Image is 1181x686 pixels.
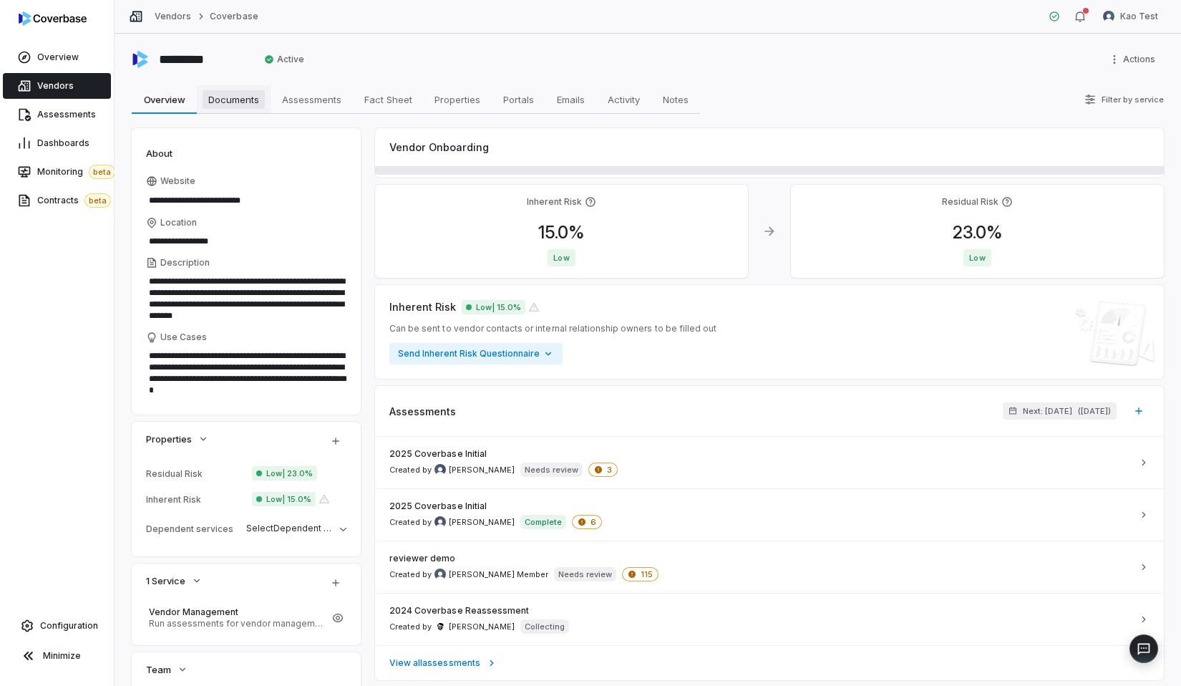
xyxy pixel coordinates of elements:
span: Description [160,257,210,269]
img: Amanda Member avatar [434,569,446,580]
a: View allassessments [375,645,1164,680]
a: Vendors [155,11,191,22]
img: Amanda Pettenati avatar [434,516,446,528]
span: Location [160,217,197,228]
span: Low | 15.0% [462,300,525,314]
span: Run assessments for vendor management [149,618,324,629]
span: Inherent Risk [389,299,456,314]
span: Minimize [43,650,81,662]
span: [PERSON_NAME] [449,517,515,528]
span: About [146,147,172,160]
button: Properties [142,426,213,452]
a: Configuration [6,613,108,639]
div: Residual Risk [146,468,240,479]
textarea: Description [146,271,346,326]
span: Properties [429,90,486,109]
span: Created by [389,464,515,475]
div: Inherent Risk [146,494,246,505]
span: Assessments [276,90,347,109]
a: 2025 Coverbase InitialCreated by Amanda Pettenati avatar[PERSON_NAME]Complete6 [375,488,1164,541]
img: logo-D7KZi-bG.svg [19,11,87,26]
span: Configuration [40,620,98,632]
a: Monitoringbeta [3,159,111,185]
p: Collecting [525,621,565,632]
span: [PERSON_NAME] [449,622,515,632]
span: 2025 Coverbase Initial [389,448,487,460]
span: Overview [138,90,191,109]
p: Needs review [525,464,578,475]
span: 3 [588,463,618,477]
span: Vendors [37,80,74,92]
span: Active [264,54,304,65]
button: Next: [DATE]([DATE]) [1003,402,1117,420]
span: Emails [551,90,590,109]
h4: Residual Risk [942,196,998,208]
span: ( [DATE] ) [1078,406,1111,417]
input: Location [146,231,346,251]
span: Contracts [37,193,111,208]
span: Low | 15.0% [252,492,316,506]
span: 23.0 % [941,222,1014,243]
span: Low [548,249,575,266]
span: [PERSON_NAME] [449,465,515,475]
span: Dashboards [37,137,89,149]
span: Use Cases [160,332,207,343]
button: Team [142,657,193,682]
span: Documents [203,90,265,109]
h4: Inherent Risk [527,196,582,208]
span: Created by [389,621,515,632]
p: Needs review [558,569,612,580]
button: Kao Test avatarKao Test [1094,6,1167,27]
span: Fact Sheet [359,90,418,109]
img: Kao Test avatar [1103,11,1114,22]
a: 2025 Coverbase InitialCreated by David Gold avatar[PERSON_NAME]Needs review3 [375,437,1164,488]
span: beta [89,165,115,179]
span: Assessments [389,404,456,419]
span: 1 Service [146,574,185,587]
input: Website [146,190,322,211]
span: View all assessments [389,657,480,669]
a: Assessments [3,102,111,127]
span: Created by [389,516,515,528]
span: Vendor Onboarding [389,140,489,155]
button: Filter by service [1080,87,1168,112]
span: Low [963,249,991,266]
span: 2024 Coverbase Reassessment [389,605,529,617]
span: Team [146,663,171,676]
span: 15.0 % [527,222,596,243]
span: Overview [37,52,79,63]
span: Monitoring [37,165,115,179]
a: Overview [3,44,111,70]
button: 1 Service [142,568,207,594]
img: David Gold avatar [434,464,446,475]
button: Minimize [6,642,108,670]
a: Vendors [3,73,111,99]
img: Gus Cuddy avatar [434,621,446,632]
span: Created by [389,569,548,580]
span: Select Dependent services [246,523,360,533]
span: 2025 Coverbase Initial [389,501,487,512]
span: Activity [602,90,646,109]
span: Portals [497,90,540,109]
a: Dashboards [3,130,111,156]
span: Notes [657,90,694,109]
span: reviewer demo [389,553,456,564]
span: Can be sent to vendor contacts or internal relationship owners to be filled out [389,323,716,334]
a: Coverbase [210,11,258,22]
textarea: Use Cases [146,346,346,400]
span: Kao Test [1120,11,1158,22]
span: Website [160,175,195,187]
span: Vendor Management [149,607,324,618]
span: Assessments [37,109,96,120]
span: Properties [146,433,192,445]
a: reviewer demoCreated by Amanda Member avatar[PERSON_NAME] MemberNeeds review115 [375,541,1164,593]
a: 2024 Coverbase ReassessmentCreated by Gus Cuddy avatar[PERSON_NAME]Collecting [375,593,1164,645]
a: Vendor ManagementRun assessments for vendor management [146,602,326,634]
a: Contractsbeta [3,188,111,213]
span: 115 [622,567,658,581]
button: More actions [1104,49,1164,70]
div: Dependent services [146,523,240,534]
p: Complete [525,516,562,528]
span: beta [84,193,111,208]
span: [PERSON_NAME] Member [449,569,548,580]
